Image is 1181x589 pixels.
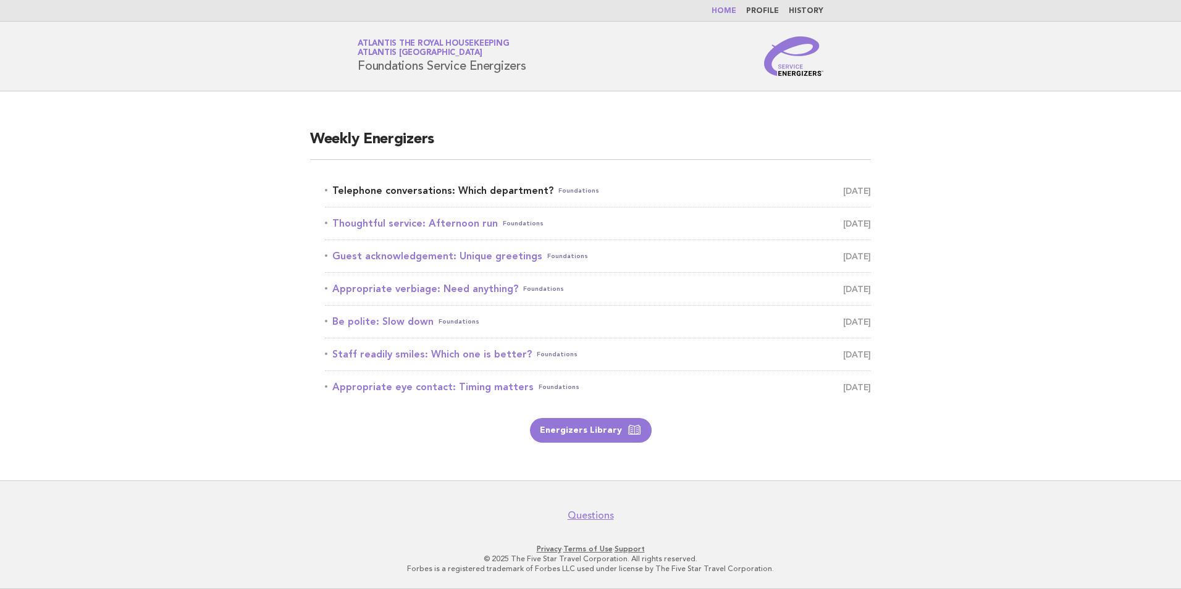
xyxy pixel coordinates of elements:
[537,545,561,553] a: Privacy
[843,313,871,330] span: [DATE]
[843,346,871,363] span: [DATE]
[212,554,969,564] p: © 2025 The Five Star Travel Corporation. All rights reserved.
[537,346,578,363] span: Foundations
[746,7,779,15] a: Profile
[764,36,823,76] img: Service Energizers
[547,248,588,265] span: Foundations
[843,378,871,396] span: [DATE]
[212,564,969,574] p: Forbes is a registered trademark of Forbes LLC used under license by The Five Star Travel Corpora...
[358,40,509,57] a: Atlantis the Royal HousekeepingAtlantis [GEOGRAPHIC_DATA]
[843,280,871,298] span: [DATE]
[530,418,652,443] a: Energizers Library
[325,346,871,363] a: Staff readily smiles: Which one is better?Foundations [DATE]
[568,509,614,522] a: Questions
[325,215,871,232] a: Thoughtful service: Afternoon runFoundations [DATE]
[503,215,544,232] span: Foundations
[358,49,482,57] span: Atlantis [GEOGRAPHIC_DATA]
[325,182,871,199] a: Telephone conversations: Which department?Foundations [DATE]
[439,313,479,330] span: Foundations
[358,40,526,72] h1: Foundations Service Energizers
[325,280,871,298] a: Appropriate verbiage: Need anything?Foundations [DATE]
[523,280,564,298] span: Foundations
[212,544,969,554] p: · ·
[712,7,736,15] a: Home
[843,182,871,199] span: [DATE]
[325,313,871,330] a: Be polite: Slow downFoundations [DATE]
[325,378,871,396] a: Appropriate eye contact: Timing mattersFoundations [DATE]
[558,182,599,199] span: Foundations
[843,215,871,232] span: [DATE]
[615,545,645,553] a: Support
[563,545,613,553] a: Terms of Use
[843,248,871,265] span: [DATE]
[325,248,871,265] a: Guest acknowledgement: Unique greetingsFoundations [DATE]
[789,7,823,15] a: History
[539,378,579,396] span: Foundations
[310,130,871,160] h2: Weekly Energizers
